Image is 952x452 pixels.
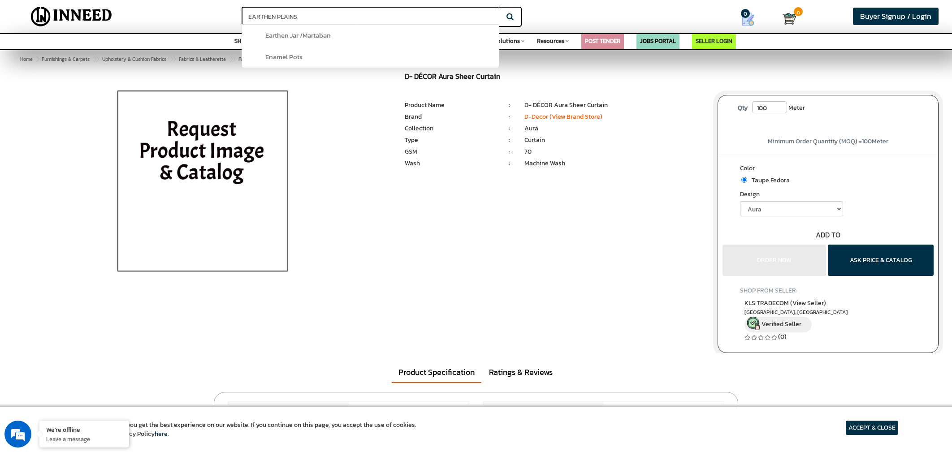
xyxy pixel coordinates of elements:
span: Collection [483,402,604,420]
span: D-Decor [349,402,469,420]
button: ASK PRICE & CATALOG [828,245,934,276]
span: > [93,54,97,65]
li: : [494,159,524,168]
span: Brand [228,402,349,420]
span: Verified Seller [762,319,801,328]
li: Product Name [405,101,494,110]
textarea: Type your message and click 'Submit' [4,245,171,276]
article: ACCEPT & CLOSE [846,421,898,435]
span: Fabrics [238,56,254,63]
img: salesiqlogo_leal7QplfZFryJ6FIlVepeu7OftD7mt8q6exU6-34PB8prfIgodN67KcxXM9Y7JQ_.png [62,235,68,241]
span: D- DÉCOR Aura Sheer Curtain [40,56,329,63]
span: We are offline. Please leave us a message. [19,113,156,203]
span: Aura [604,402,724,420]
img: logo_Zg8I0qSkbAqR2WFHt3p6CTuqpyXMFPubPcD2OT02zFN43Cy9FUNNG3NEPhM_Q1qe_.png [15,54,38,59]
div: Minimize live chat window [147,4,169,26]
span: Fabrics & Leatherette [179,56,226,63]
a: Buyer Signup / Login [853,8,939,25]
a: Fabrics & Leatherette [177,54,228,65]
span: > [36,56,39,63]
li: : [494,124,524,133]
div: Leave a message [47,50,151,62]
span: enamel pots [265,52,303,62]
span: Solutions [494,37,520,45]
span: Upholstery & Cushion Fabrics [102,56,166,63]
img: Cart [783,12,796,26]
a: Cart 0 [783,9,792,29]
li: Machine Wash [524,159,704,168]
div: We're offline [46,425,122,434]
span: > [169,54,174,65]
a: (0) [778,332,787,341]
article: We use cookies to ensure you get the best experience on our website. If you continue on this page... [54,421,416,439]
p: Leave a message [46,435,122,443]
span: > [229,54,234,65]
a: SELLER LOGIN [696,37,732,45]
em: Driven by SalesIQ [70,235,114,241]
img: inneed-verified-seller-icon.png [747,317,760,330]
em: Submit [131,276,163,288]
li: D- DÉCOR Aura Sheer Curtain [524,101,704,110]
a: JOBS PORTAL [640,37,676,45]
a: my Quotes 0 [721,9,783,30]
span: 0 [794,7,803,16]
li: GSM [405,147,494,156]
a: POST TENDER [585,37,620,45]
a: D-Decor (View Brand Store) [524,112,602,121]
li: Collection [405,124,494,133]
span: Buyer Signup / Login [860,11,931,22]
a: Upholstery & Cushion Fabrics [100,54,168,65]
span: Furnishings & Carpets [42,56,90,63]
span: Minimum Order Quantity (MOQ) = Meter [768,137,888,146]
a: Ratings & Reviews [482,362,559,383]
a: Furnishings & Carpets [40,54,91,65]
span: KLS TRADECOM [744,298,826,308]
a: earthen jar /martaban [242,25,499,46]
span: East Delhi [744,309,912,316]
label: Design [740,190,916,201]
li: 70 [524,147,704,156]
h4: SHOP FROM SELLER: [740,287,916,294]
label: Qty [733,101,752,115]
li: Curtain [524,136,704,145]
li: : [494,101,524,110]
a: Fabrics [237,54,255,65]
a: Product Specification [392,362,481,383]
label: Color [740,164,916,175]
span: 100 [862,137,872,146]
a: Home [18,54,35,65]
h1: D- DÉCOR Aura Sheer Curtain [405,73,704,83]
li: Aura [524,124,704,133]
input: Search for Brands, Products, Sellers, Manufacturers... [242,7,499,27]
li: : [494,112,524,121]
span: earthen jar /martaban [265,30,331,40]
span: 0 [741,9,750,18]
img: D- DÉCOR Aura Sheer Curtain [98,73,307,297]
a: enamel pots [242,46,499,68]
li: : [494,136,524,145]
a: here [155,429,168,439]
img: Show My Quotes [741,13,755,26]
span: Meter [788,101,805,115]
a: KLS TRADECOM (View Seller) [GEOGRAPHIC_DATA], [GEOGRAPHIC_DATA] Verified Seller [744,298,912,332]
li: Brand [405,112,494,121]
span: SHOP BY CATEGORY [234,37,287,45]
span: Taupe Fedora [747,176,790,185]
li: Type [405,136,494,145]
div: ADD TO [718,230,939,240]
img: Inneed.Market [23,5,120,28]
li: : [494,147,524,156]
li: Wash [405,159,494,168]
span: Resources [537,37,564,45]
